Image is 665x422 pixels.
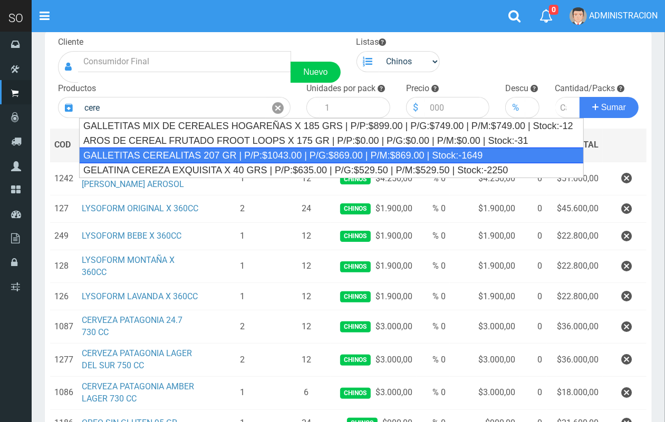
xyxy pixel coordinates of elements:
[555,83,615,95] label: Cantidad/Packs
[450,344,520,377] td: $3.000,00
[80,163,583,178] div: GELATINA CEREZA EXQUISITA X 40 GRS | P/P:$635.00 | P/G:$529.50 | P/M:$529.50 | Stock:-2250
[331,222,417,250] td: $1.900,00
[203,195,282,222] td: 2
[79,97,266,118] input: Introduzca el nombre del producto
[282,376,331,409] td: 6
[340,355,370,366] span: Chinos
[82,255,175,277] a: LYSOFORM MONTAÑA X 360CC
[547,283,603,310] td: $22.800,00
[570,7,587,25] img: User Image
[417,344,450,377] td: % 0
[80,119,583,133] div: GALLETITAS MIX DE CEREALES HOGAREÑAS X 185 GRS | P/P:$899.00 | P/G:$749.00 | P/M:$749.00 | Stock:-12
[450,310,520,344] td: $3.000,00
[519,250,546,283] td: 0
[519,283,546,310] td: 0
[282,250,331,283] td: 12
[282,310,331,344] td: 12
[291,62,340,83] a: Nuevo
[406,83,429,95] label: Precio
[50,222,78,250] td: 249
[82,203,198,213] a: LYSOFORM ORIGINAL X 360CC
[82,381,194,404] a: CERVEZA PATAGONIA AMBER LAGER 730 CC
[82,167,184,189] a: LIMPIA HORNOS MR [PERSON_NAME] AEROSOL
[519,162,546,195] td: 0
[340,261,370,272] span: Chinos
[203,162,282,195] td: 1
[50,162,78,195] td: 1242
[450,283,520,310] td: $1.900,00
[80,133,583,148] div: AROS DE CEREAL FRUTADO FROOT LOOPS X 175 GR | P/P:$0.00 | P/G:$0.00 | P/M:$0.00 | Stock:-31
[519,376,546,409] td: 0
[547,250,603,283] td: $22.800,00
[450,195,520,222] td: $1.900,00
[519,222,546,250] td: 0
[450,222,520,250] td: $1.900,00
[331,250,417,283] td: $1.900,00
[331,195,417,222] td: $1.900,00
[417,195,450,222] td: % 0
[525,97,539,118] input: 000
[549,5,558,15] span: 0
[547,222,603,250] td: $22.800,00
[50,310,78,344] td: 1087
[203,283,282,310] td: 1
[203,250,282,283] td: 1
[331,376,417,409] td: $3.000,00
[340,173,370,184] span: Chinos
[417,376,450,409] td: % 0
[589,11,658,21] span: ADMINISTRACION
[306,83,375,95] label: Unidades por pack
[203,310,282,344] td: 2
[340,231,370,242] span: Chinos
[580,97,639,118] button: Sumar
[78,51,291,72] input: Consumidor Final
[282,344,331,377] td: 12
[320,97,390,118] input: 1
[82,231,181,241] a: LYSOFORM BEBE X 360CC
[450,250,520,283] td: $1.900,00
[505,97,525,118] div: %
[50,195,78,222] td: 127
[555,97,581,118] input: Cantidad
[282,222,331,250] td: 12
[79,148,584,163] div: GALLETITAS CEREALITAS 207 GR | P/P:$1043.00 | P/G:$869.00 | P/M:$869.00 | Stock:-1649
[203,222,282,250] td: 1
[505,83,528,95] label: Descu
[50,283,78,310] td: 126
[78,129,203,162] th: DES
[82,315,182,337] a: CERVEZA PATAGONIA 24.7 730 CC
[547,376,603,409] td: $18.000,00
[601,103,626,112] span: Sumar
[547,344,603,377] td: $36.000,00
[547,162,603,195] td: $51.000,00
[519,310,546,344] td: 0
[417,310,450,344] td: % 0
[340,291,370,302] span: Chinos
[547,195,603,222] td: $45.600,00
[417,222,450,250] td: % 0
[331,310,417,344] td: $3.000,00
[547,310,603,344] td: $36.000,00
[50,129,78,162] th: COD
[58,36,83,48] label: Cliente
[50,344,78,377] td: 1277
[50,250,78,283] td: 128
[425,97,490,118] input: 000
[340,321,370,332] span: Chinos
[417,283,450,310] td: % 0
[356,36,387,48] label: Listas
[282,283,331,310] td: 12
[331,162,417,195] td: $4.250,00
[82,348,192,370] a: CERVEZA PATAGONIA LAGER DEL SUR 750 CC
[282,162,331,195] td: 12
[519,344,546,377] td: 0
[58,83,96,95] label: Productos
[450,376,520,409] td: $3.000,00
[519,195,546,222] td: 0
[203,344,282,377] td: 2
[450,162,520,195] td: $4.250,00
[417,250,450,283] td: % 0
[82,291,198,301] a: LYSOFORM LAVANDA X 360CC
[331,344,417,377] td: $3.000,00
[203,376,282,409] td: 1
